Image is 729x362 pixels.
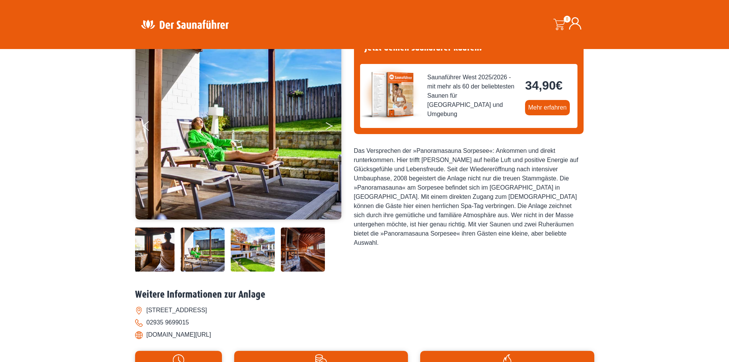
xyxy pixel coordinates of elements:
[325,118,344,137] button: Next
[143,118,162,137] button: Previous
[556,79,563,92] span: €
[135,329,594,341] li: [DOMAIN_NAME][URL]
[525,79,563,92] bdi: 34,90
[525,100,570,115] a: Mehr erfahren
[564,16,571,23] span: 0
[427,73,519,119] span: Saunaführer West 2025/2026 - mit mehr als 60 der beliebtesten Saunen für [GEOGRAPHIC_DATA] und Um...
[135,316,594,329] li: 02935 9699015
[354,146,584,247] div: Das Versprechen der »Panoramasauna Sorpesee«: Ankommen und direkt runterkommen. Hier trifft [PERS...
[135,289,594,301] h2: Weitere Informationen zur Anlage
[360,64,421,125] img: der-saunafuehrer-2025-west.jpg
[135,304,594,316] li: [STREET_ADDRESS]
